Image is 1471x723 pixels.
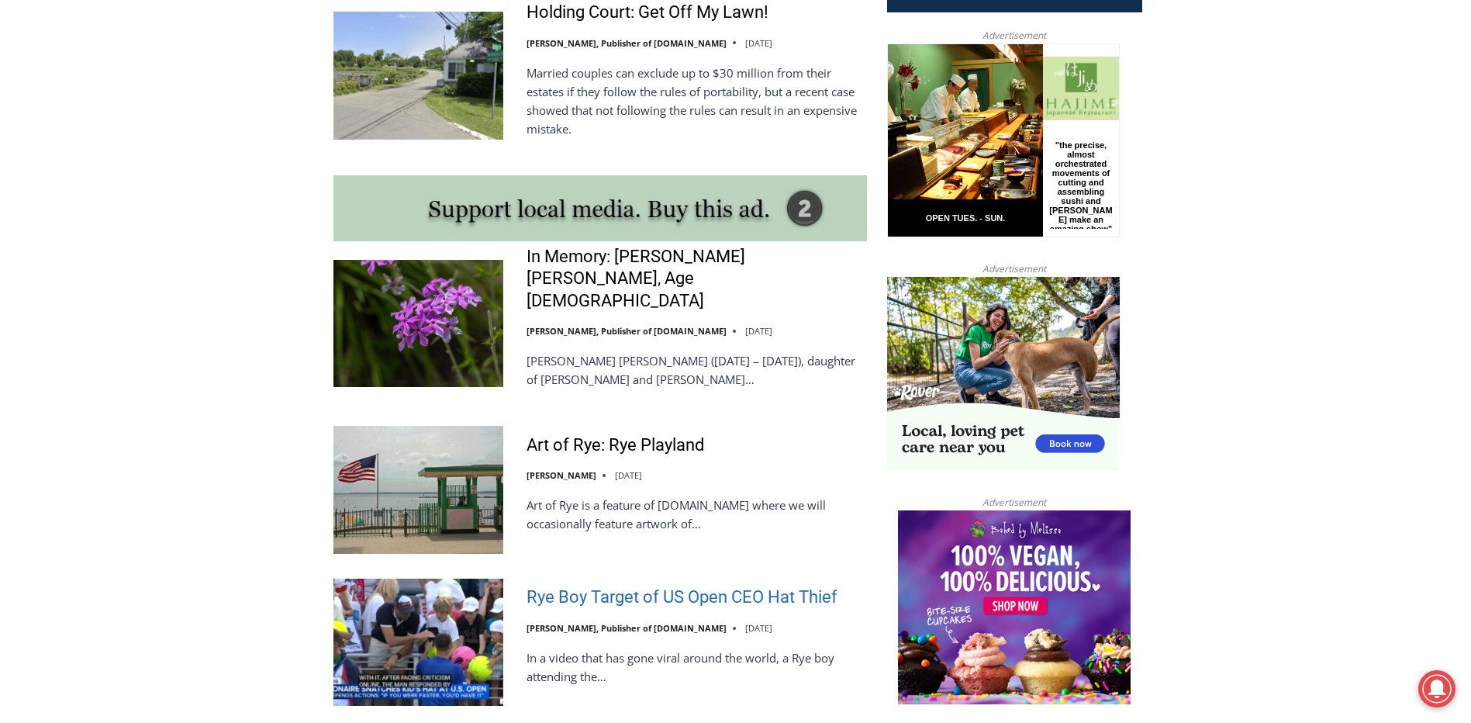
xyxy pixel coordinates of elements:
time: [DATE] [615,469,642,481]
img: Rye Boy Target of US Open CEO Hat Thief [333,579,503,706]
a: [PERSON_NAME], Publisher of [DOMAIN_NAME] [527,325,727,337]
span: Advertisement [967,28,1062,43]
a: [PERSON_NAME] [527,469,596,481]
a: Open Tues. - Sun. [PHONE_NUMBER] [1,156,156,193]
time: [DATE] [745,37,772,49]
a: Rye Boy Target of US Open CEO Hat Thief [527,586,837,609]
img: Art of Rye: Rye Playland [333,426,503,553]
time: [DATE] [745,325,772,337]
a: Art of Rye: Rye Playland [527,434,704,457]
span: Intern @ [DOMAIN_NAME] [406,154,719,189]
img: Baked by Melissa [898,510,1131,704]
a: Intern @ [DOMAIN_NAME] [373,150,751,193]
p: [PERSON_NAME] [PERSON_NAME] ([DATE] – [DATE]), daughter of [PERSON_NAME] and [PERSON_NAME]… [527,351,867,389]
span: Advertisement [967,261,1062,276]
p: Married couples can exclude up to $30 million from their estates if they follow the rules of port... [527,64,867,138]
p: Art of Rye is a feature of [DOMAIN_NAME] where we will occasionally feature artwork of… [527,496,867,533]
img: In Memory: Barbara Porter Schofield, Age 90 [333,260,503,387]
a: [PERSON_NAME], Publisher of [DOMAIN_NAME] [527,37,727,49]
img: Holding Court: Get Off My Lawn! [333,12,503,139]
span: Advertisement [967,495,1062,510]
a: Holding Court: Get Off My Lawn! [527,2,768,24]
a: In Memory: [PERSON_NAME] [PERSON_NAME], Age [DEMOGRAPHIC_DATA] [527,246,867,313]
time: [DATE] [745,622,772,634]
span: Open Tues. - Sun. [PHONE_NUMBER] [5,160,152,219]
div: "the precise, almost orchestrated movements of cutting and assembling sushi and [PERSON_NAME] mak... [160,97,228,185]
a: [PERSON_NAME], Publisher of [DOMAIN_NAME] [527,622,727,634]
img: support local media, buy this ad [333,175,867,241]
div: "[PERSON_NAME] and I covered the [DATE] Parade, which was a really eye opening experience as I ha... [392,1,733,150]
p: In a video that has gone viral around the world, a Rye boy attending the… [527,649,867,686]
